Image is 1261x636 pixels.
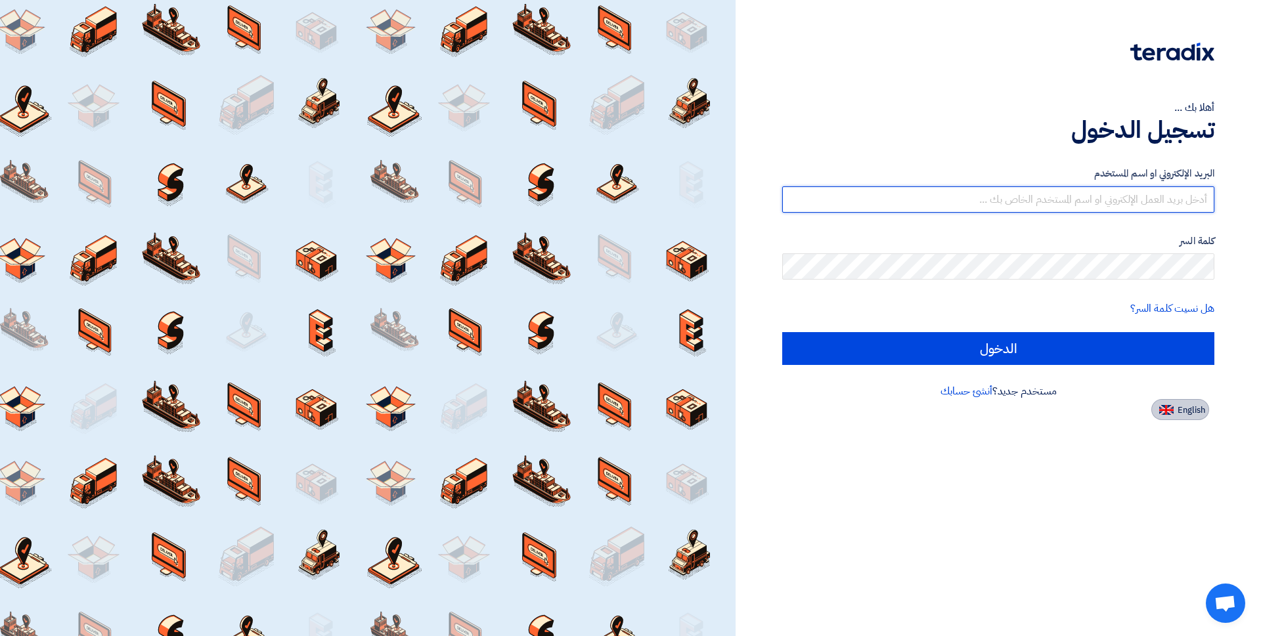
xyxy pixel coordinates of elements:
span: English [1178,406,1205,415]
a: هل نسيت كلمة السر؟ [1130,301,1214,316]
button: English [1151,399,1209,420]
img: en-US.png [1159,405,1174,415]
label: كلمة السر [782,234,1214,249]
h1: تسجيل الدخول [782,116,1214,144]
div: مستخدم جديد؟ [782,383,1214,399]
input: أدخل بريد العمل الإلكتروني او اسم المستخدم الخاص بك ... [782,186,1214,213]
img: Teradix logo [1130,43,1214,61]
div: أهلا بك ... [782,100,1214,116]
label: البريد الإلكتروني او اسم المستخدم [782,166,1214,181]
a: أنشئ حسابك [940,383,992,399]
div: Open chat [1206,583,1245,623]
input: الدخول [782,332,1214,365]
